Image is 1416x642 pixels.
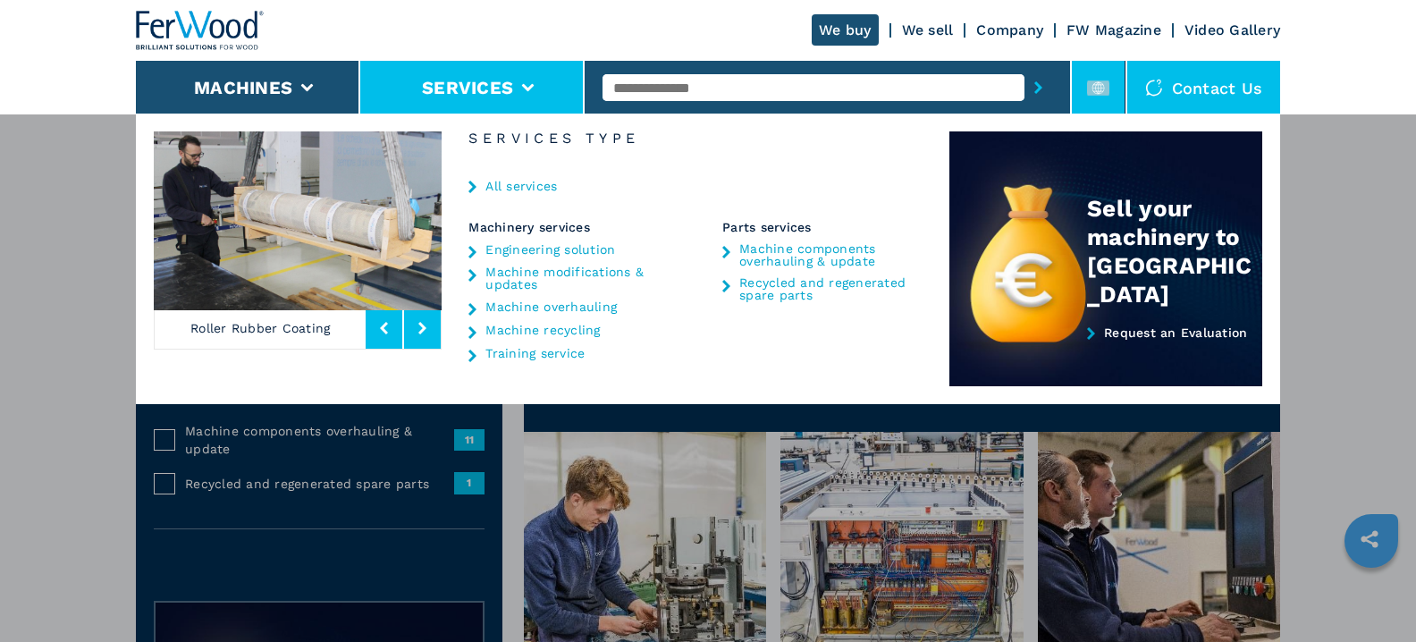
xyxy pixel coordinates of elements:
[1087,194,1262,308] div: Sell your machinery to [GEOGRAPHIC_DATA]
[739,276,906,301] a: Recycled and regenerated spare parts
[485,300,617,313] a: Machine overhauling
[1184,21,1280,38] a: Video Gallery
[1127,61,1281,114] div: Contact us
[485,180,557,192] a: All services
[485,243,615,256] a: Engineering solution
[902,21,954,38] a: We sell
[1024,67,1052,108] button: submit-button
[422,77,513,98] button: Services
[485,324,600,336] a: Machine recycling
[154,131,442,310] img: image
[1145,79,1163,97] img: Contact us
[194,77,292,98] button: Machines
[976,21,1043,38] a: Company
[812,14,879,46] a: We buy
[949,325,1262,387] a: Request an Evaluation
[468,220,695,235] div: Machinery services
[442,131,729,310] img: image
[739,242,906,267] a: Machine components overhauling & update
[136,11,265,50] img: Ferwood
[485,347,585,359] a: Training service
[1066,21,1161,38] a: FW Magazine
[155,308,366,349] p: Roller Rubber Coating
[442,131,949,156] h6: Services Type
[485,266,653,291] a: Machine modifications & updates
[722,220,949,235] div: Parts services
